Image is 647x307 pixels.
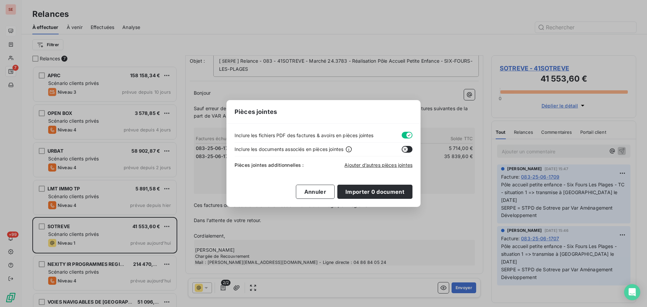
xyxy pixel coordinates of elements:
span: Pièces jointes additionnelles : [235,162,304,168]
span: Inclure les fichiers PDF des factures & avoirs en pièces jointes [235,132,374,139]
button: Annuler [296,185,335,199]
span: Pièces jointes [235,107,277,116]
button: Importer 0 document [337,185,412,199]
span: Inclure les documents associés en pièces jointes [235,146,343,153]
span: Ajouter d’autres pièces jointes [344,162,412,168]
div: Open Intercom Messenger [624,284,640,300]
